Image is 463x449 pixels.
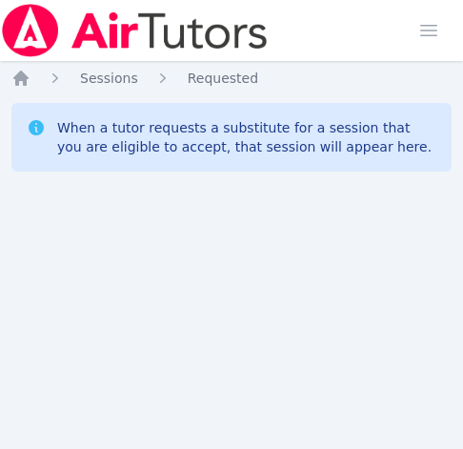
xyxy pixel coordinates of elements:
span: Requested [188,71,258,86]
a: Sessions [80,69,138,88]
div: When a tutor requests a substitute for a session that you are eligible to accept, that session wi... [57,118,436,156]
nav: Breadcrumb [11,69,452,88]
a: Requested [188,69,258,88]
span: Sessions [80,71,138,86]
